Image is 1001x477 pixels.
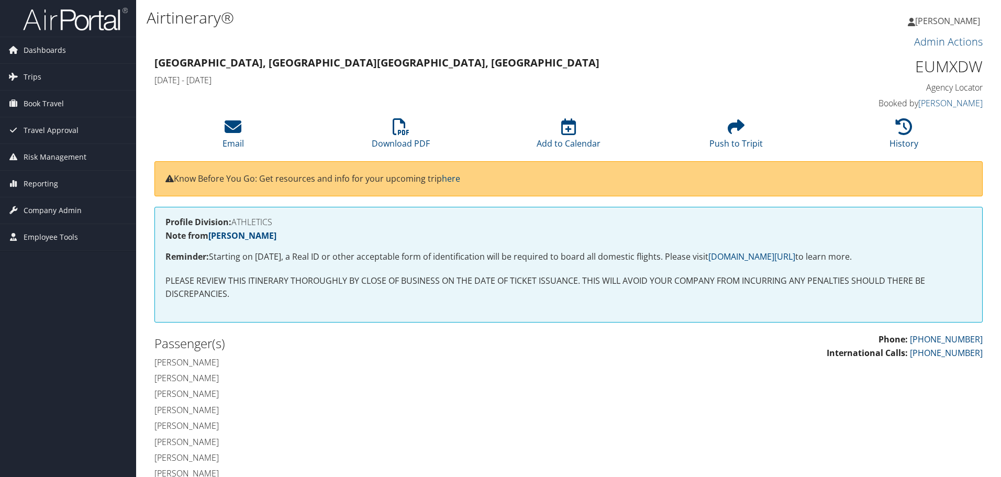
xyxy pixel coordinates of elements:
[24,171,58,197] span: Reporting
[165,172,972,186] p: Know Before You Go: Get resources and info for your upcoming trip
[878,334,908,345] strong: Phone:
[24,117,79,143] span: Travel Approval
[889,124,918,149] a: History
[223,124,244,149] a: Email
[154,372,561,384] h4: [PERSON_NAME]
[442,173,460,184] a: here
[165,230,276,241] strong: Note from
[918,97,983,109] a: [PERSON_NAME]
[154,404,561,416] h4: [PERSON_NAME]
[24,37,66,63] span: Dashboards
[915,15,980,27] span: [PERSON_NAME]
[208,230,276,241] a: [PERSON_NAME]
[154,335,561,352] h2: Passenger(s)
[154,452,561,463] h4: [PERSON_NAME]
[165,216,231,228] strong: Profile Division:
[827,347,908,359] strong: International Calls:
[709,124,763,149] a: Push to Tripit
[24,144,86,170] span: Risk Management
[24,64,41,90] span: Trips
[23,7,128,31] img: airportal-logo.png
[910,347,983,359] a: [PHONE_NUMBER]
[147,7,709,29] h1: Airtinerary®
[914,35,983,49] a: Admin Actions
[787,82,983,93] h4: Agency Locator
[787,56,983,77] h1: EUMXDW
[24,91,64,117] span: Book Travel
[154,420,561,431] h4: [PERSON_NAME]
[24,197,82,224] span: Company Admin
[154,436,561,448] h4: [PERSON_NAME]
[537,124,600,149] a: Add to Calendar
[165,250,972,264] p: Starting on [DATE], a Real ID or other acceptable form of identification will be required to boar...
[154,357,561,368] h4: [PERSON_NAME]
[908,5,991,37] a: [PERSON_NAME]
[154,56,599,70] strong: [GEOGRAPHIC_DATA], [GEOGRAPHIC_DATA] [GEOGRAPHIC_DATA], [GEOGRAPHIC_DATA]
[708,251,795,262] a: [DOMAIN_NAME][URL]
[165,251,209,262] strong: Reminder:
[165,274,972,301] p: PLEASE REVIEW THIS ITINERARY THOROUGHLY BY CLOSE OF BUSINESS ON THE DATE OF TICKET ISSUANCE. THIS...
[154,388,561,400] h4: [PERSON_NAME]
[787,97,983,109] h4: Booked by
[24,224,78,250] span: Employee Tools
[154,74,772,86] h4: [DATE] - [DATE]
[165,218,972,226] h4: ATHLETICS
[372,124,430,149] a: Download PDF
[910,334,983,345] a: [PHONE_NUMBER]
